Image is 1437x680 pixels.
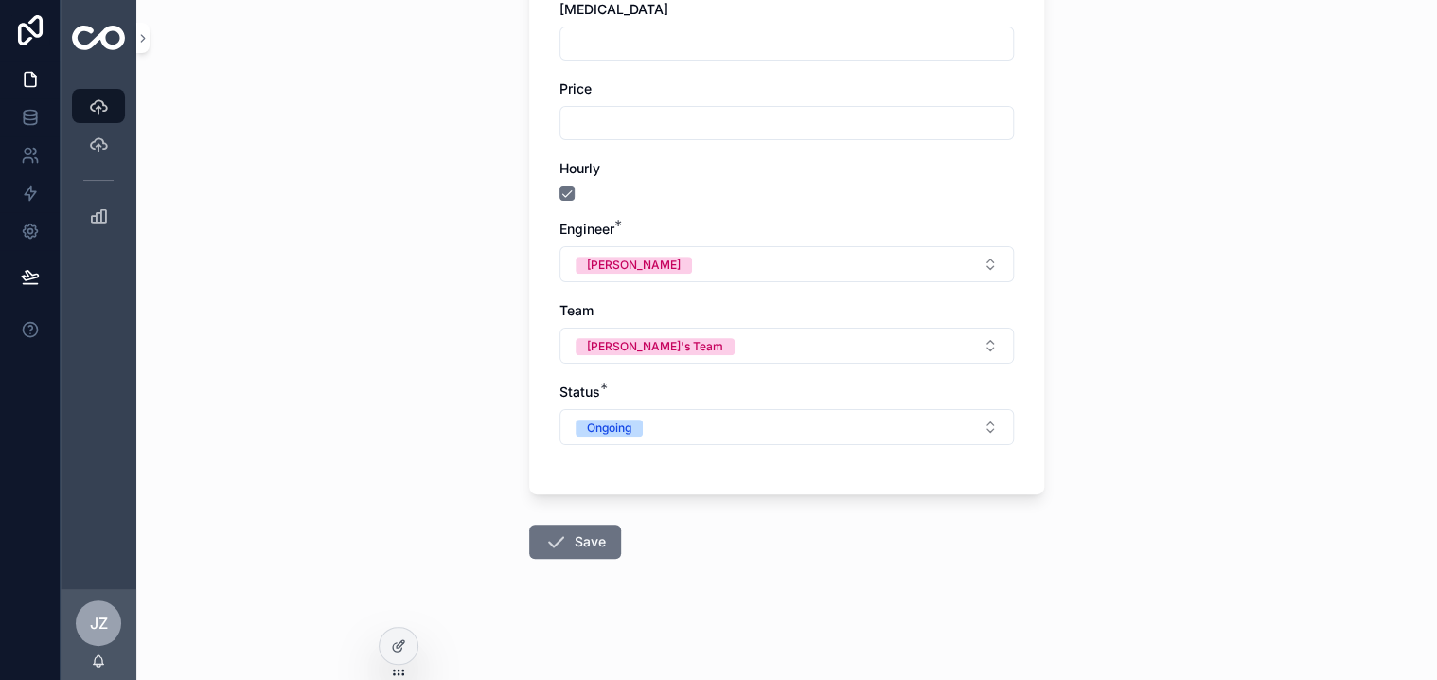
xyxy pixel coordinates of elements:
[559,302,594,318] span: Team
[529,525,621,559] button: Save
[559,246,1014,282] button: Select Button
[559,328,1014,364] button: Select Button
[559,409,1014,445] button: Select Button
[559,221,614,237] span: Engineer
[559,1,668,17] span: [MEDICAL_DATA]
[559,160,600,176] span: Hourly
[90,612,108,635] span: JZ
[587,257,681,274] div: [PERSON_NAME]
[61,76,136,258] div: scrollable content
[587,420,631,437] div: Ongoing
[559,81,592,97] span: Price
[587,338,723,355] div: [PERSON_NAME]'s Team
[72,26,125,50] img: App logo
[559,384,600,400] span: Status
